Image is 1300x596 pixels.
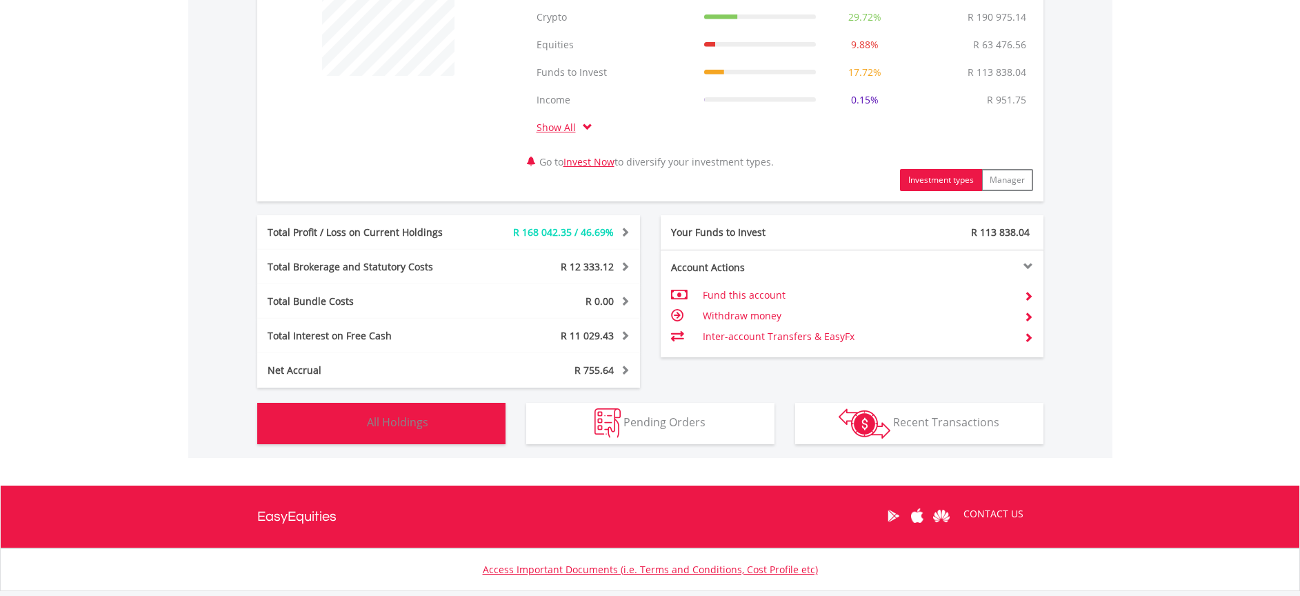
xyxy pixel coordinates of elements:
img: holdings-wht.png [334,408,364,438]
td: 17.72% [823,59,907,86]
span: Pending Orders [623,415,706,430]
div: Total Brokerage and Statutory Costs [257,260,481,274]
div: Total Bundle Costs [257,295,481,308]
span: Recent Transactions [893,415,999,430]
td: Fund this account [703,285,1012,306]
div: Your Funds to Invest [661,226,852,239]
button: All Holdings [257,403,506,444]
div: Total Profit / Loss on Current Holdings [257,226,481,239]
div: Account Actions [661,261,852,275]
span: R 11 029.43 [561,329,614,342]
span: R 113 838.04 [971,226,1030,239]
td: Inter-account Transfers & EasyFx [703,326,1012,347]
span: R 168 042.35 / 46.69% [513,226,614,239]
td: 0.15% [823,86,907,114]
span: R 12 333.12 [561,260,614,273]
a: Apple [906,495,930,537]
td: 9.88% [823,31,907,59]
div: Total Interest on Free Cash [257,329,481,343]
img: transactions-zar-wht.png [839,408,890,439]
a: EasyEquities [257,486,337,548]
span: R 755.64 [574,364,614,377]
button: Pending Orders [526,403,774,444]
td: R 113 838.04 [961,59,1033,86]
td: Funds to Invest [530,59,697,86]
span: R 0.00 [586,295,614,308]
td: R 190 975.14 [961,3,1033,31]
div: Net Accrual [257,364,481,377]
td: R 63 476.56 [966,31,1033,59]
a: Access Important Documents (i.e. Terms and Conditions, Cost Profile etc) [483,563,818,576]
button: Manager [981,169,1033,191]
a: Invest Now [563,155,614,168]
img: pending_instructions-wht.png [594,408,621,438]
a: Show All [537,121,583,134]
td: Crypto [530,3,697,31]
span: All Holdings [367,415,428,430]
a: Google Play [881,495,906,537]
td: R 951.75 [980,86,1033,114]
td: 29.72% [823,3,907,31]
td: Income [530,86,697,114]
td: Equities [530,31,697,59]
button: Investment types [900,169,982,191]
a: CONTACT US [954,495,1033,533]
td: Withdraw money [703,306,1012,326]
a: Huawei [930,495,954,537]
button: Recent Transactions [795,403,1043,444]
